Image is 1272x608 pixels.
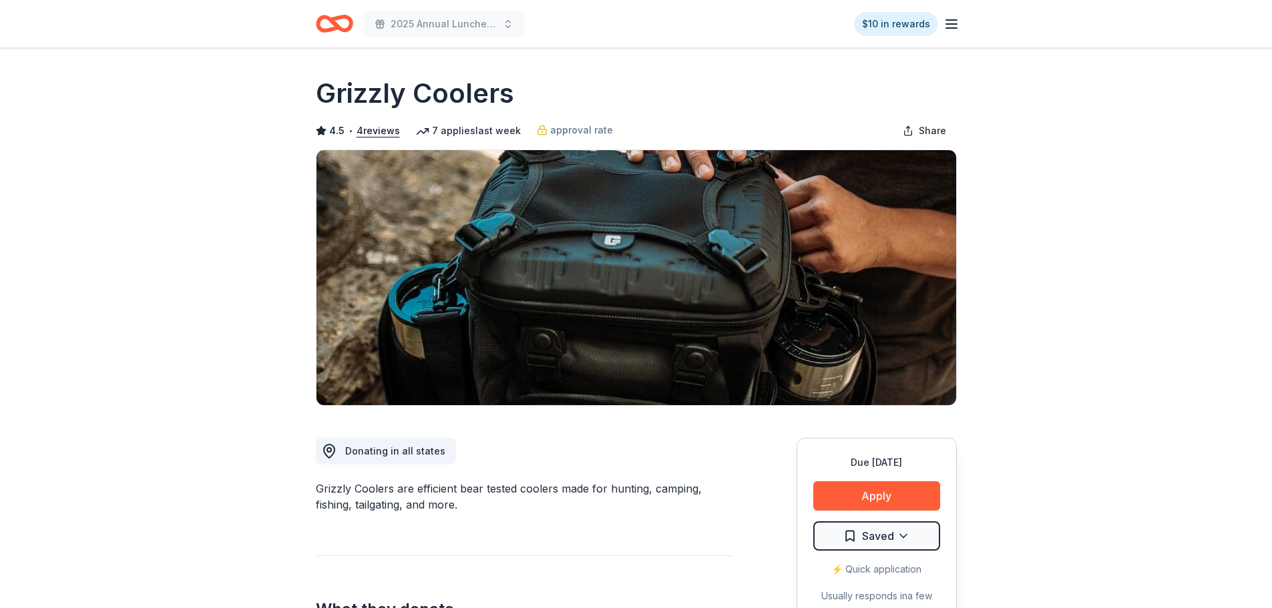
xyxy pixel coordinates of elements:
span: 4.5 [329,123,345,139]
a: $10 in rewards [854,12,938,36]
img: Image for Grizzly Coolers [316,150,956,405]
div: ⚡️ Quick application [813,561,940,577]
a: approval rate [537,122,613,138]
button: Apply [813,481,940,511]
div: 7 applies last week [416,123,521,139]
button: 4reviews [357,123,400,139]
span: approval rate [550,122,613,138]
span: Donating in all states [345,445,445,457]
span: 2025 Annual Luncheon [391,16,497,32]
button: 2025 Annual Luncheon [364,11,524,37]
a: Home [316,8,353,39]
h1: Grizzly Coolers [316,75,514,112]
span: • [348,125,353,136]
span: Saved [862,527,894,545]
div: Due [DATE] [813,454,940,471]
span: Share [919,123,946,139]
div: Grizzly Coolers are efficient bear tested coolers made for hunting, camping, fishing, tailgating,... [316,481,732,513]
button: Share [892,117,957,144]
button: Saved [813,521,940,551]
